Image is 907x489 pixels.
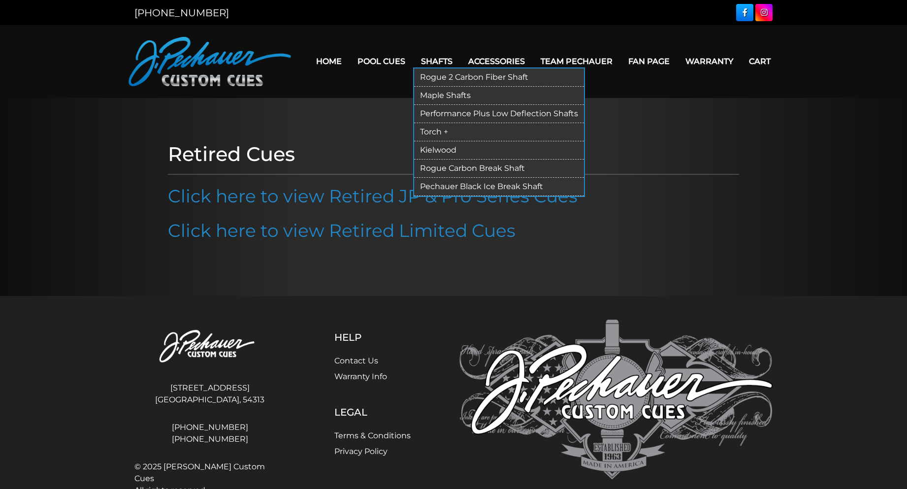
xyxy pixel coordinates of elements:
[350,49,413,74] a: Pool Cues
[414,68,584,87] a: Rogue 2 Carbon Fiber Shaft
[134,422,285,433] a: [PHONE_NUMBER]
[414,178,584,196] a: Pechauer Black Ice Break Shaft
[414,123,584,141] a: Torch +
[134,7,229,19] a: [PHONE_NUMBER]
[741,49,778,74] a: Cart
[620,49,678,74] a: Fan Page
[413,49,460,74] a: Shafts
[678,49,741,74] a: Warranty
[334,447,388,456] a: Privacy Policy
[308,49,350,74] a: Home
[168,185,578,207] a: Click here to view Retired JP & Pro Series Cues
[134,378,285,410] address: [STREET_ADDRESS] [GEOGRAPHIC_DATA], 54313
[134,320,285,374] img: Pechauer Custom Cues
[334,406,411,418] h5: Legal
[334,372,387,381] a: Warranty Info
[129,37,291,86] img: Pechauer Custom Cues
[134,433,285,445] a: [PHONE_NUMBER]
[459,320,773,480] img: Pechauer Custom Cues
[334,331,411,343] h5: Help
[414,87,584,105] a: Maple Shafts
[414,141,584,160] a: Kielwood
[414,105,584,123] a: Performance Plus Low Deflection Shafts
[168,220,516,241] a: Click here to view Retired Limited Cues
[460,49,533,74] a: Accessories
[168,142,739,166] h1: Retired Cues
[334,431,411,440] a: Terms & Conditions
[414,160,584,178] a: Rogue Carbon Break Shaft
[533,49,620,74] a: Team Pechauer
[334,356,378,365] a: Contact Us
